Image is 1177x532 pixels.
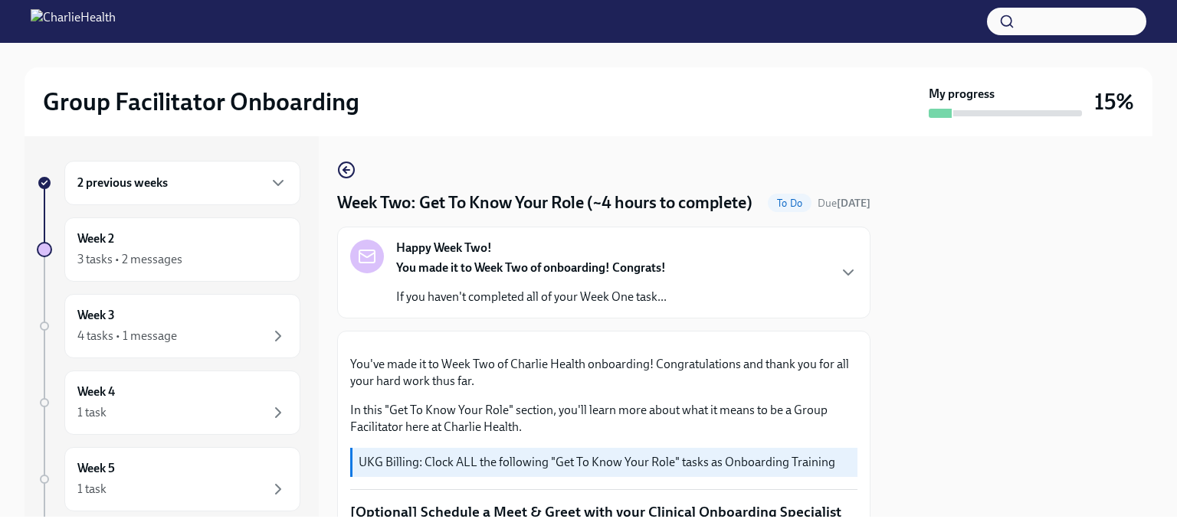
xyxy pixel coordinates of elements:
[396,240,492,256] strong: Happy Week Two!
[350,356,857,390] p: You've made it to Week Two of Charlie Health onboarding! Congratulations and thank you for all yo...
[77,175,168,191] h6: 2 previous weeks
[768,197,811,209] span: To Do
[396,289,667,305] p: If you haven't completed all of your Week One task...
[64,161,300,205] div: 2 previous weeks
[77,251,182,268] div: 3 tasks • 2 messages
[77,404,107,421] div: 1 task
[43,86,359,117] h2: Group Facilitator Onboarding
[37,447,300,511] a: Week 51 task
[77,383,115,400] h6: Week 4
[37,294,300,358] a: Week 34 tasks • 1 message
[818,196,870,211] span: September 8th, 2025 09:00
[77,230,114,247] h6: Week 2
[31,9,116,34] img: CharlieHealth
[77,328,177,344] div: 4 tasks • 1 message
[77,460,115,477] h6: Week 5
[77,307,115,324] h6: Week 3
[1094,88,1134,116] h3: 15%
[350,402,857,436] p: In this "Get To Know Your Role" section, you'll learn more about what it means to be a Group Faci...
[929,86,995,103] strong: My progress
[359,454,851,471] p: UKG Billing: Clock ALL the following "Get To Know Your Role" tasks as Onboarding Training
[77,481,107,498] div: 1 task
[818,197,870,210] span: Due
[396,260,666,275] strong: You made it to Week Two of onboarding! Congrats!
[37,217,300,282] a: Week 23 tasks • 2 messages
[837,197,870,210] strong: [DATE]
[37,370,300,435] a: Week 41 task
[337,191,752,214] h4: Week Two: Get To Know Your Role (~4 hours to complete)
[350,502,857,522] p: [Optional] Schedule a Meet & Greet with your Clinical Onboarding Specialist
